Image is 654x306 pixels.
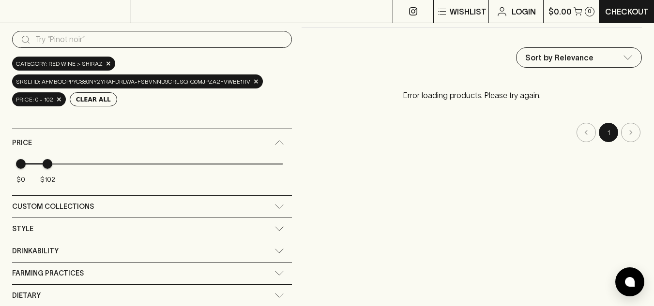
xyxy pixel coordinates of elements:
span: Dietary [12,290,41,302]
span: Price [12,137,32,149]
p: Sort by Relevance [525,52,593,63]
span: price: 0 - 102 [16,95,53,104]
p: ⠀ [131,6,139,17]
span: srsltid: AfmBOopPYC880nY2YrAFDrlWA-fsBvNnd9CrLsqTQ0mjPZa2FvWBe1RV [16,77,250,87]
span: $0 [16,175,25,183]
span: Drinkability [12,245,59,257]
p: $0.00 [548,6,572,17]
span: Farming Practices [12,267,84,279]
div: Drinkability [12,240,292,262]
span: $102 [40,175,55,183]
div: Farming Practices [12,262,292,284]
div: Sort by Relevance [517,48,641,67]
p: Error loading products. Please try again. [302,80,642,111]
input: Try “Pinot noir” [35,32,284,47]
button: Clear All [70,92,117,106]
div: Price [12,129,292,157]
span: × [253,76,259,87]
nav: pagination navigation [302,123,642,142]
span: × [106,58,111,69]
span: Custom Collections [12,201,94,213]
p: Wishlist [450,6,487,17]
p: 0 [588,9,592,14]
p: Checkout [605,6,649,17]
button: page 1 [599,123,618,142]
p: Login [512,6,536,17]
div: Custom Collections [12,196,292,218]
img: bubble-icon [625,277,635,287]
span: × [56,94,62,104]
span: Style [12,223,33,235]
span: Category: red wine > shiraz [16,59,103,69]
div: Style [12,218,292,240]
